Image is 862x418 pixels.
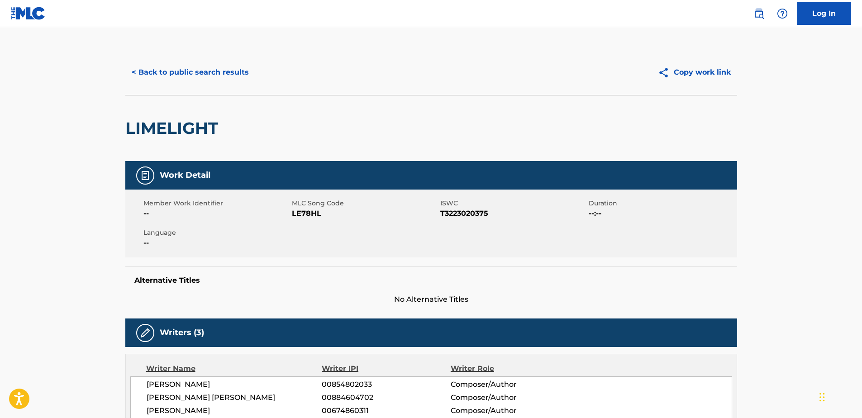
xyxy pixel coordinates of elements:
[147,379,322,390] span: [PERSON_NAME]
[589,208,735,219] span: --:--
[819,384,825,411] div: Drag
[797,2,851,25] a: Log In
[160,328,204,338] h5: Writers (3)
[750,5,768,23] a: Public Search
[147,405,322,416] span: [PERSON_NAME]
[322,392,450,403] span: 00884604702
[322,405,450,416] span: 00674860311
[292,208,438,219] span: LE78HL
[451,392,568,403] span: Composer/Author
[11,7,46,20] img: MLC Logo
[440,208,586,219] span: T3223020375
[292,199,438,208] span: MLC Song Code
[440,199,586,208] span: ISWC
[140,170,151,181] img: Work Detail
[773,5,791,23] div: Help
[322,379,450,390] span: 00854802033
[125,294,737,305] span: No Alternative Titles
[451,405,568,416] span: Composer/Author
[125,61,255,84] button: < Back to public search results
[147,392,322,403] span: [PERSON_NAME] [PERSON_NAME]
[658,67,674,78] img: Copy work link
[143,228,290,237] span: Language
[652,61,737,84] button: Copy work link
[817,375,862,418] iframe: Chat Widget
[753,8,764,19] img: search
[143,237,290,248] span: --
[589,199,735,208] span: Duration
[777,8,788,19] img: help
[140,328,151,338] img: Writers
[134,276,728,285] h5: Alternative Titles
[143,199,290,208] span: Member Work Identifier
[143,208,290,219] span: --
[451,379,568,390] span: Composer/Author
[322,363,451,374] div: Writer IPI
[125,118,223,138] h2: LIMELIGHT
[451,363,568,374] div: Writer Role
[160,170,210,180] h5: Work Detail
[146,363,322,374] div: Writer Name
